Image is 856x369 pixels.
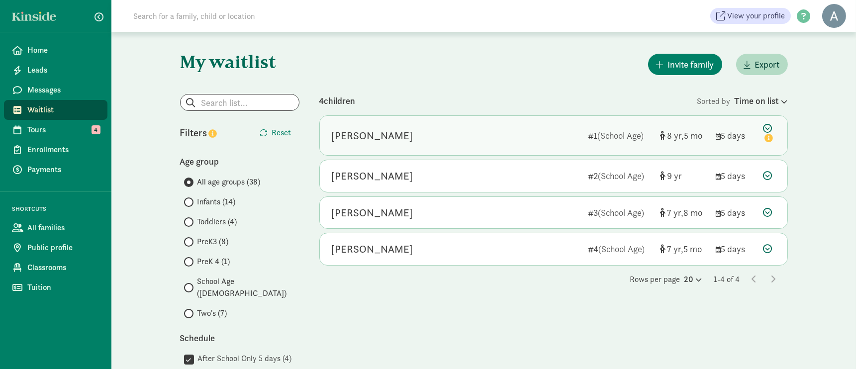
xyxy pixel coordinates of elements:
[667,130,684,141] span: 8
[27,164,99,176] span: Payments
[181,94,299,110] input: Search list...
[4,80,107,100] a: Messages
[4,60,107,80] a: Leads
[598,130,644,141] span: (School Age)
[27,104,99,116] span: Waitlist
[684,274,702,285] div: 20
[667,170,682,182] span: 9
[660,242,708,256] div: [object Object]
[598,170,645,182] span: (School Age)
[197,236,229,248] span: PreK3 (8)
[667,207,684,218] span: 7
[684,130,703,141] span: 5
[727,10,785,22] span: View your profile
[252,123,299,143] button: Reset
[127,6,406,26] input: Search for a family, child or location
[27,44,99,56] span: Home
[4,140,107,160] a: Enrollments
[27,281,99,293] span: Tuition
[4,120,107,140] a: Tours 4
[648,54,722,75] button: Invite family
[697,94,788,107] div: Sorted by
[684,243,702,255] span: 5
[599,243,645,255] span: (School Age)
[716,206,756,219] div: 5 days
[806,321,856,369] iframe: Chat Widget
[197,307,227,319] span: Two's (7)
[27,144,99,156] span: Enrollments
[660,206,708,219] div: [object Object]
[319,94,697,107] div: 4 children
[667,243,684,255] span: 7
[588,169,652,183] div: 2
[4,160,107,180] a: Payments
[668,58,714,71] span: Invite family
[180,331,299,345] div: Schedule
[660,169,708,183] div: [object Object]
[716,242,756,256] div: 5 days
[588,242,652,256] div: 4
[332,128,413,144] div: Justin Barnes
[4,238,107,258] a: Public profile
[598,207,645,218] span: (School Age)
[716,169,756,183] div: 5 days
[716,129,756,142] div: 5 days
[755,58,780,71] span: Export
[197,176,261,188] span: All age groups (38)
[4,218,107,238] a: All families
[684,207,703,218] span: 8
[4,258,107,277] a: Classrooms
[332,205,413,221] div: Ayden Miller
[27,262,99,274] span: Classrooms
[27,242,99,254] span: Public profile
[197,196,236,208] span: Infants (14)
[27,124,99,136] span: Tours
[92,125,100,134] span: 4
[194,353,292,365] label: After School Only 5 days (4)
[180,125,240,140] div: Filters
[180,52,299,72] h1: My waitlist
[660,129,708,142] div: [object Object]
[319,274,788,285] div: Rows per page 1-4 of 4
[197,216,237,228] span: Toddlers (4)
[736,54,788,75] button: Export
[710,8,791,24] a: View your profile
[27,64,99,76] span: Leads
[180,155,299,168] div: Age group
[588,129,652,142] div: 1
[735,94,788,107] div: Time on list
[27,222,99,234] span: All families
[197,276,299,299] span: School Age ([DEMOGRAPHIC_DATA])
[332,168,413,184] div: Jaari Drayton
[4,100,107,120] a: Waitlist
[272,127,291,139] span: Reset
[4,40,107,60] a: Home
[332,241,413,257] div: Brielle Hardin
[27,84,99,96] span: Messages
[588,206,652,219] div: 3
[197,256,230,268] span: PreK 4 (1)
[4,277,107,297] a: Tuition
